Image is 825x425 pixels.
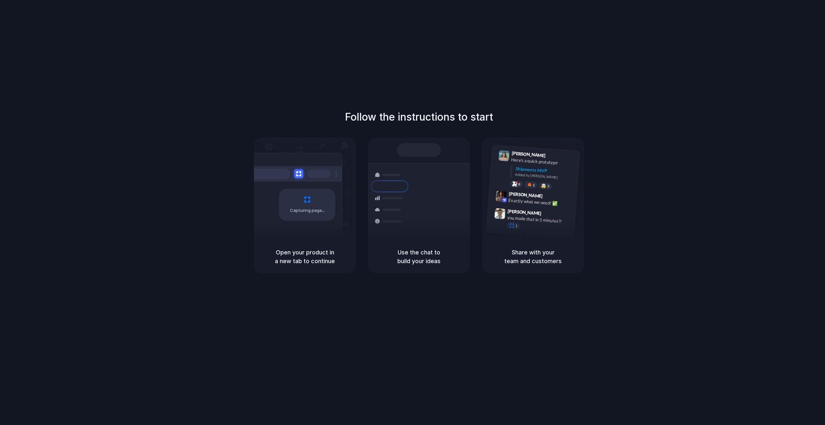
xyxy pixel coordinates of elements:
div: 🤯 [541,183,547,188]
span: 9:42 AM [545,193,558,201]
h5: Open your product in a new tab to continue [262,248,348,265]
h5: Share with your team and customers [490,248,576,265]
div: you made that in 5 minutes?! [507,214,571,225]
div: Added by [PERSON_NAME] [515,172,574,181]
span: [PERSON_NAME] [511,150,546,159]
div: Here's a quick prototype [511,156,576,167]
div: Shipments MVP [515,165,575,176]
span: Capturing page [290,207,326,214]
span: 8 [518,183,520,186]
span: 3 [547,184,549,188]
span: 9:41 AM [548,153,561,161]
span: 9:47 AM [543,211,557,218]
h5: Use the chat to build your ideas [376,248,462,265]
h1: Follow the instructions to start [345,109,493,125]
span: 1 [515,224,518,228]
span: [PERSON_NAME] [509,190,543,200]
span: [PERSON_NAME] [508,208,542,217]
div: Exactly what we need! ✅ [508,197,573,208]
span: 5 [533,183,535,187]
